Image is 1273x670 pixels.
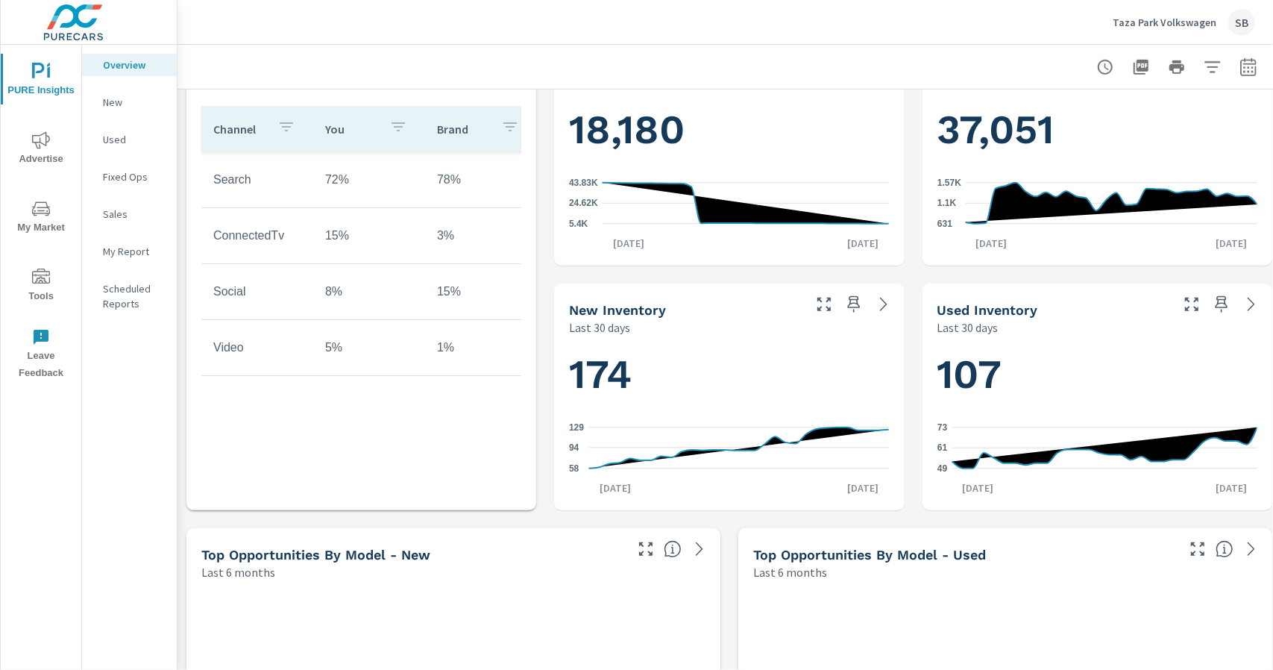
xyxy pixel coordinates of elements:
p: You [325,122,377,137]
text: 49 [937,463,948,474]
h5: Used Inventory [937,302,1038,318]
p: [DATE] [837,236,890,251]
td: 15% [425,273,537,310]
button: Make Fullscreen [1186,537,1210,561]
button: Make Fullscreen [634,537,658,561]
td: 78% [425,161,537,198]
a: See more details in report [1239,537,1263,561]
text: 1.1K [937,198,957,209]
p: [DATE] [965,236,1017,251]
p: [DATE] [1205,236,1257,251]
text: 94 [569,442,579,453]
span: Tools [5,269,77,305]
div: Used [82,128,177,151]
td: Video [201,329,313,366]
div: New [82,91,177,113]
div: nav menu [1,45,81,388]
text: 24.62K [569,198,598,209]
div: Overview [82,54,177,76]
p: Channel [213,122,265,137]
td: 5% [313,329,425,366]
p: Last 6 months [753,563,827,581]
td: ConnectedTv [201,217,313,254]
span: Leave Feedback [5,328,77,382]
div: Fixed Ops [82,166,177,188]
p: Last 30 days [569,319,630,336]
button: Select Date Range [1233,52,1263,82]
td: 3% [425,217,537,254]
div: SB [1228,9,1255,36]
p: [DATE] [837,480,890,495]
p: Scheduled Reports [103,281,165,311]
h5: Top Opportunities by Model - New [201,547,430,563]
h1: 107 [937,349,1257,400]
span: Find the biggest opportunities within your model lineup by seeing how each model is selling in yo... [1216,540,1233,558]
text: 58 [569,463,579,474]
h5: Top Opportunities by Model - Used [753,547,986,563]
button: Make Fullscreen [1180,292,1204,316]
p: Last 6 months [201,563,275,581]
h1: 37,051 [937,104,1257,155]
p: Fixed Ops [103,169,165,184]
td: Search [201,161,313,198]
p: Taza Park Volkswagen [1113,16,1216,29]
button: Make Fullscreen [812,292,836,316]
td: 72% [313,161,425,198]
text: 5.4K [569,219,588,229]
div: My Report [82,240,177,263]
p: New [103,95,165,110]
text: 73 [937,422,948,433]
text: 43.83K [569,178,598,188]
td: 1% [425,329,537,366]
td: 15% [313,217,425,254]
text: 631 [937,219,952,229]
h1: 18,180 [569,104,889,155]
td: Social [201,273,313,310]
a: See more details in report [1239,292,1263,316]
button: "Export Report to PDF" [1126,52,1156,82]
span: Advertise [5,131,77,168]
span: My Market [5,200,77,237]
button: Apply Filters [1198,52,1228,82]
span: Save this to your personalized report [842,292,866,316]
a: See more details in report [688,537,711,561]
p: Sales [103,207,165,222]
text: 1.57K [937,178,961,188]
div: Sales [82,203,177,225]
p: Used [103,132,165,147]
button: Print Report [1162,52,1192,82]
p: [DATE] [589,480,641,495]
p: [DATE] [603,236,655,251]
span: Find the biggest opportunities within your model lineup by seeing how each model is selling in yo... [664,540,682,558]
div: Scheduled Reports [82,278,177,315]
td: 8% [313,273,425,310]
p: Brand [437,122,489,137]
text: 129 [569,422,584,433]
p: My Report [103,244,165,259]
p: [DATE] [1205,480,1257,495]
p: [DATE] [952,480,1004,495]
span: Save this to your personalized report [1210,292,1233,316]
p: Last 30 days [937,319,999,336]
span: PURE Insights [5,63,77,99]
text: 61 [937,443,948,454]
h1: 174 [569,349,889,400]
p: Overview [103,57,165,72]
a: See more details in report [872,292,896,316]
h5: New Inventory [569,302,666,318]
